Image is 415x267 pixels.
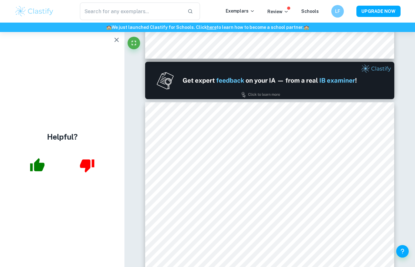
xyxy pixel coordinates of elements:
img: Ad [145,62,394,99]
span: 🏫 [304,25,309,30]
input: Search for any exemplars... [80,3,182,20]
h6: We just launched Clastify for Schools. Click to learn how to become a school partner. [1,24,414,31]
button: Fullscreen [128,37,140,49]
p: Exemplars [226,8,255,14]
a: here [207,25,217,30]
button: UPGRADE NOW [356,6,401,17]
button: LF [331,5,344,18]
span: 🏫 [106,25,112,30]
img: Clastify logo [14,5,54,18]
h4: Helpful? [47,131,78,142]
a: Schools [301,9,319,14]
p: Review [267,8,289,15]
h6: LF [334,8,341,15]
button: Help and Feedback [396,245,409,258]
